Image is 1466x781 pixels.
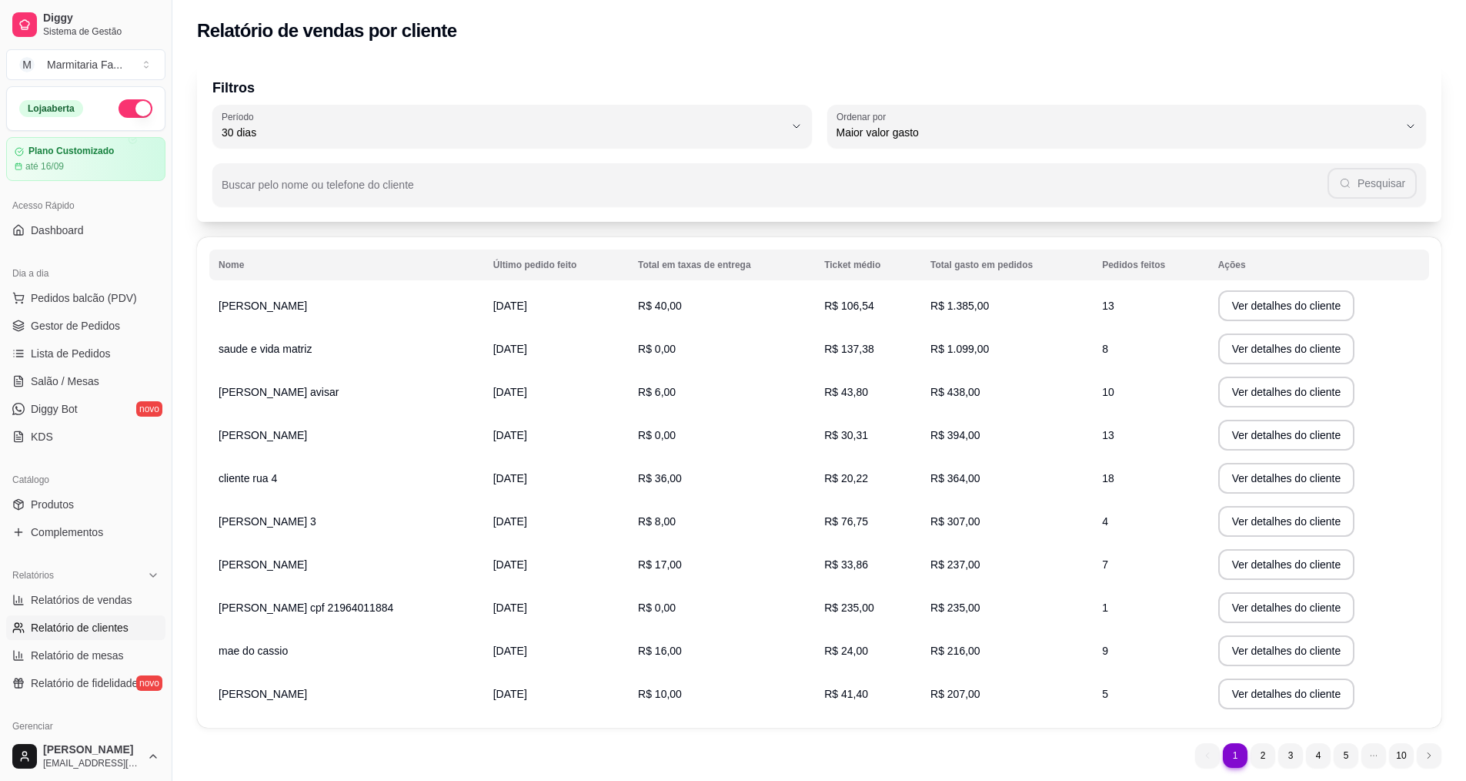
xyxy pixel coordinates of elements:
span: Gestor de Pedidos [31,318,120,334]
li: pagination item 3 [1278,743,1303,768]
a: Produtos [6,492,165,517]
span: cliente rua 4 [219,472,277,484]
span: [PERSON_NAME] avisar [219,386,339,398]
span: [DATE] [493,645,527,657]
span: Relatório de fidelidade [31,675,138,691]
span: R$ 394,00 [930,429,980,441]
a: Relatório de clientes [6,615,165,640]
span: [EMAIL_ADDRESS][DOMAIN_NAME] [43,757,141,769]
span: R$ 1.385,00 [930,300,989,312]
span: [PERSON_NAME] cpf 21964011884 [219,602,393,614]
span: 4 [1102,515,1108,528]
span: R$ 76,75 [824,515,868,528]
button: [PERSON_NAME][EMAIL_ADDRESS][DOMAIN_NAME] [6,738,165,775]
th: Total gasto em pedidos [921,250,1093,280]
span: [DATE] [493,558,527,571]
button: Alterar Status [119,99,152,118]
span: 13 [1102,300,1114,312]
span: R$ 1.099,00 [930,343,989,355]
a: Relatórios de vendas [6,588,165,612]
li: pagination item 10 [1389,743,1414,768]
button: Ordenar porMaior valor gasto [827,105,1427,148]
span: [PERSON_NAME] [219,429,307,441]
button: Ver detalhes do cliente [1218,506,1355,537]
button: Ver detalhes do cliente [1218,334,1355,364]
th: Ticket médio [815,250,921,280]
button: Ver detalhes do cliente [1218,420,1355,451]
span: R$ 237,00 [930,558,980,571]
span: Dashboard [31,223,84,238]
span: [DATE] [493,300,527,312]
button: Ver detalhes do cliente [1218,635,1355,666]
span: 30 dias [222,125,784,140]
span: R$ 8,00 [638,515,676,528]
div: Dia a dia [6,261,165,286]
span: [DATE] [493,515,527,528]
span: R$ 207,00 [930,688,980,700]
span: [PERSON_NAME] 3 [219,515,316,528]
span: 10 [1102,386,1114,398]
a: Lista de Pedidos [6,341,165,366]
a: DiggySistema de Gestão [6,6,165,43]
span: [PERSON_NAME] [219,688,307,700]
button: Select a team [6,49,165,80]
span: saude e vida matriz [219,343,312,355]
span: R$ 17,00 [638,558,682,571]
span: R$ 0,00 [638,602,676,614]
span: R$ 216,00 [930,645,980,657]
span: R$ 43,80 [824,386,868,398]
span: R$ 6,00 [638,386,676,398]
span: R$ 106,54 [824,300,874,312]
span: [DATE] [493,602,527,614]
a: Relatório de mesas [6,643,165,668]
a: Relatório de fidelidadenovo [6,671,165,696]
th: Pedidos feitos [1093,250,1209,280]
a: Dashboard [6,218,165,243]
span: R$ 40,00 [638,300,682,312]
span: 1 [1102,602,1108,614]
span: R$ 137,38 [824,343,874,355]
span: R$ 30,31 [824,429,868,441]
span: R$ 20,22 [824,472,868,484]
span: M [19,57,35,72]
li: pagination item 2 [1251,743,1275,768]
span: [PERSON_NAME] [219,558,307,571]
button: Ver detalhes do cliente [1218,377,1355,407]
button: Ver detalhes do cliente [1218,290,1355,321]
span: R$ 36,00 [638,472,682,484]
button: Ver detalhes do cliente [1218,549,1355,580]
h2: Relatório de vendas por cliente [197,18,457,43]
span: 9 [1102,645,1108,657]
span: Diggy [43,12,159,25]
span: [DATE] [493,688,527,700]
span: R$ 438,00 [930,386,980,398]
li: pagination item 1 active [1223,743,1247,768]
span: R$ 235,00 [824,602,874,614]
span: R$ 307,00 [930,515,980,528]
label: Período [222,110,259,123]
span: [DATE] [493,386,527,398]
span: 8 [1102,343,1108,355]
span: R$ 16,00 [638,645,682,657]
span: Diggy Bot [31,401,78,417]
span: Salão / Mesas [31,374,99,389]
span: [PERSON_NAME] [43,743,141,757]
span: Lista de Pedidos [31,346,111,361]
span: 18 [1102,472,1114,484]
span: R$ 235,00 [930,602,980,614]
li: pagination item 5 [1334,743,1358,768]
input: Buscar pelo nome ou telefone do cliente [222,183,1327,199]
span: R$ 41,40 [824,688,868,700]
th: Nome [209,250,484,280]
span: R$ 0,00 [638,429,676,441]
button: Pedidos balcão (PDV) [6,286,165,310]
span: mae do cassio [219,645,288,657]
span: R$ 0,00 [638,343,676,355]
label: Ordenar por [837,110,891,123]
div: Catálogo [6,468,165,492]
span: 7 [1102,558,1108,571]
span: [DATE] [493,472,527,484]
a: Complementos [6,520,165,545]
span: R$ 364,00 [930,472,980,484]
span: Maior valor gasto [837,125,1399,140]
